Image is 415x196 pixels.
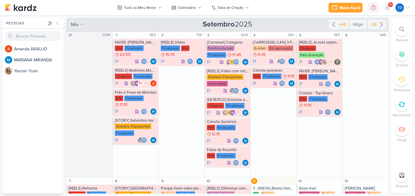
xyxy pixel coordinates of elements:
div: Thais de carvalho [395,3,404,12]
div: 7 [67,178,73,184]
div: Responsável: MARIANA MIRANDA [334,81,340,87]
div: Hoje [349,20,367,29]
div: Responsável: Amanda ARAUJO [150,80,156,86]
img: MARIANA MIRANDA [242,160,248,166]
div: 11 [251,178,257,184]
div: Ceagesp [115,74,132,79]
div: SEX [334,33,342,38]
div: SEG [150,33,158,38]
div: Em Andamento [161,59,164,64]
p: Td [280,82,284,85]
div: Colaboradores: Tatiane Acciari, IDBOX - Agência de Design, Thais de carvalho [226,59,241,65]
div: mlegnaioli@gmail.com [318,59,324,65]
div: 12 [297,178,303,184]
div: BNI [115,45,123,51]
div: Responsável: MARIANA MIRANDA [242,138,248,144]
div: NIVER. Vanessa [115,40,157,45]
div: QUI [288,33,296,38]
img: Amannda Primo [275,58,281,64]
div: mlegnaioli@gmail.com [134,80,140,86]
img: MARIANA MIRANDA [242,110,248,116]
img: Everton Granero [229,88,235,94]
button: Novo Kard [329,3,362,13]
div: Em Andamento [115,138,119,143]
div: A m a n d a A R A U J O [14,46,64,52]
div: Thais de carvalho [141,58,147,64]
div: To Do [115,81,119,85]
div: TER [196,33,204,38]
p: m [320,61,322,64]
div: [CARROSSEL/LKN] 3 Passos - Mobilidade [253,40,295,45]
div: [STORY] Setembro Vermelho [115,118,157,123]
div: Em Andamento [115,59,119,64]
div: 3 - [INSTA] {Reels} Vendedor x Coordenador [253,186,295,191]
div: Convite palestras [253,68,295,73]
p: Td [234,162,238,165]
div: Em Andamento [207,160,211,165]
div: +44 [337,21,347,28]
div: 13 [343,178,349,184]
div: G-Inter [253,45,267,51]
p: Td [142,139,146,142]
div: Estética Acciari [207,45,234,51]
div: Colaboradores: Thais de carvalho [187,58,195,64]
div: [REELS] Reforma [68,186,111,191]
div: Finalizado [308,74,328,80]
div: Finalizado [133,74,152,79]
div: Colaboradores: MARIANA MIRANDA, mlegnaioli@gmail.com, Yasmin Yumi, Thais de carvalho [314,59,332,65]
img: MARIANA MIRANDA [242,138,248,144]
div: 31 [67,32,73,38]
div: Em Andamento [115,109,119,114]
div: BNI [253,74,261,79]
div: Finalizado [207,52,226,58]
div: Ceagesp [207,103,224,108]
div: 9 [159,178,165,184]
div: [ESTÁTICO] Estamos em reforma [207,97,249,102]
p: Td [326,111,330,114]
img: ow se liga [138,80,144,86]
p: Td [234,140,238,143]
div: Finalizado [161,45,180,51]
div: BNI [207,125,215,130]
div: Para Gravação [299,52,325,58]
div: Colaboradores: Everton Granero, Thais de carvalho [229,88,241,94]
div: BNI [207,153,215,158]
div: Granero Transportes [115,124,151,129]
div: Responsável: MARIANA MIRANDA [242,110,248,116]
p: Td [142,60,146,63]
input: Buscar Pessoas [5,31,61,41]
img: MARIANA MIRANDA [314,59,320,65]
span: +1 [328,60,331,64]
p: Td [280,60,284,63]
img: kardz.app [5,4,37,11]
div: Criativo - Top Givers [299,91,341,96]
p: Td [142,110,146,113]
div: Responsável: MARIANA MIRANDA [150,108,156,114]
div: Responsável: MARIANA MIRANDA [150,58,156,64]
div: Ideias Ginter [345,186,387,191]
span: 11:15 [288,74,295,78]
span: 9:35 [258,53,266,57]
span: +1 [236,110,239,115]
img: Amanda ARAUJO [150,80,156,86]
div: 5 [297,32,303,38]
div: Thais de carvalho [325,109,331,115]
div: 1 [113,32,119,38]
div: Colaboradores: Leviê Agência de Marketing Digital, mlegnaioli@gmail.com, ow se liga, Thais de car... [130,80,149,86]
p: Td [234,61,238,64]
div: Responsável: MARIANA MIRANDA [242,88,248,94]
div: Thais de carvalho [141,137,147,143]
div: Finalizado [308,96,328,102]
div: Em Andamento [207,110,211,115]
img: Leviê Agência de Marketing Digital [130,80,136,86]
span: 11:35 [304,103,312,107]
div: Responsável: MARIANA MIRANDA [150,137,156,143]
img: Amanda ARAUJO [5,45,12,53]
img: Leviê Agência de Marketing Digital [334,59,340,65]
div: Colaboradores: Thais de carvalho [325,109,332,115]
div: Thais de carvalho [233,138,239,144]
span: 2025 [203,20,252,29]
div: A Fazer [299,60,303,64]
div: Colaboradores: Thais de carvalho [141,58,149,64]
img: MARIANA MIRANDA [242,88,248,94]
